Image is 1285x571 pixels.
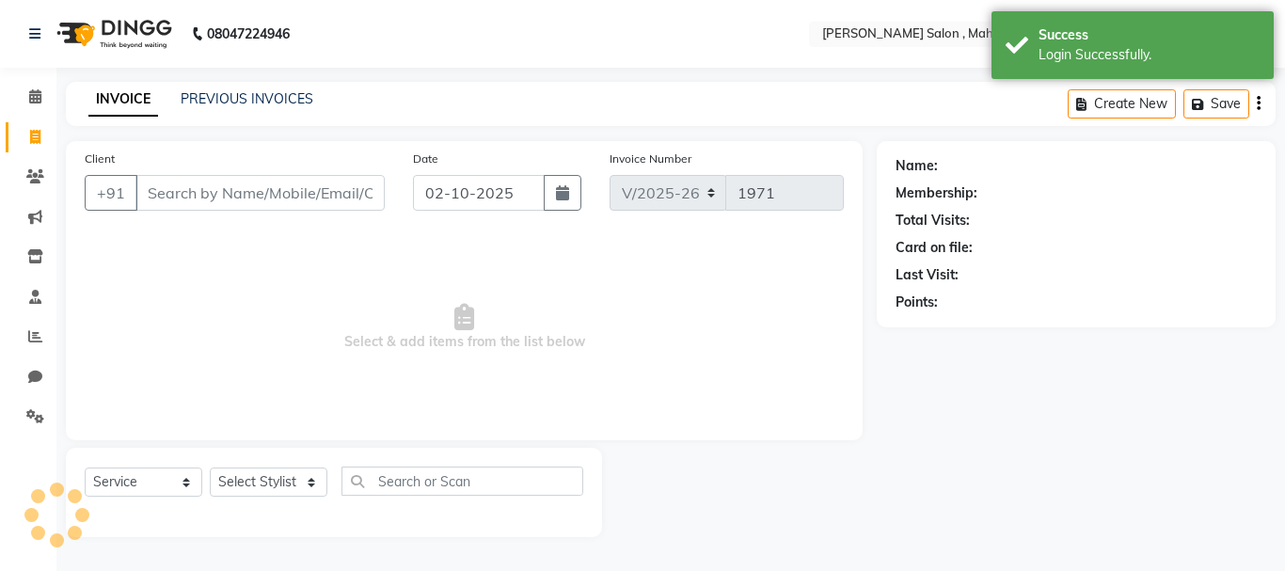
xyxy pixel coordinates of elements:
div: Login Successfully. [1039,45,1260,65]
a: PREVIOUS INVOICES [181,90,313,107]
div: Card on file: [896,238,973,258]
button: Save [1183,89,1249,119]
button: +91 [85,175,137,211]
input: Search by Name/Mobile/Email/Code [135,175,385,211]
div: Success [1039,25,1260,45]
img: logo [48,8,177,60]
div: Name: [896,156,938,176]
div: Points: [896,293,938,312]
label: Invoice Number [610,151,691,167]
div: Last Visit: [896,265,959,285]
b: 08047224946 [207,8,290,60]
label: Date [413,151,438,167]
div: Membership: [896,183,977,203]
button: Create New [1068,89,1176,119]
span: Select & add items from the list below [85,233,844,421]
label: Client [85,151,115,167]
input: Search or Scan [341,467,583,496]
a: INVOICE [88,83,158,117]
div: Total Visits: [896,211,970,230]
